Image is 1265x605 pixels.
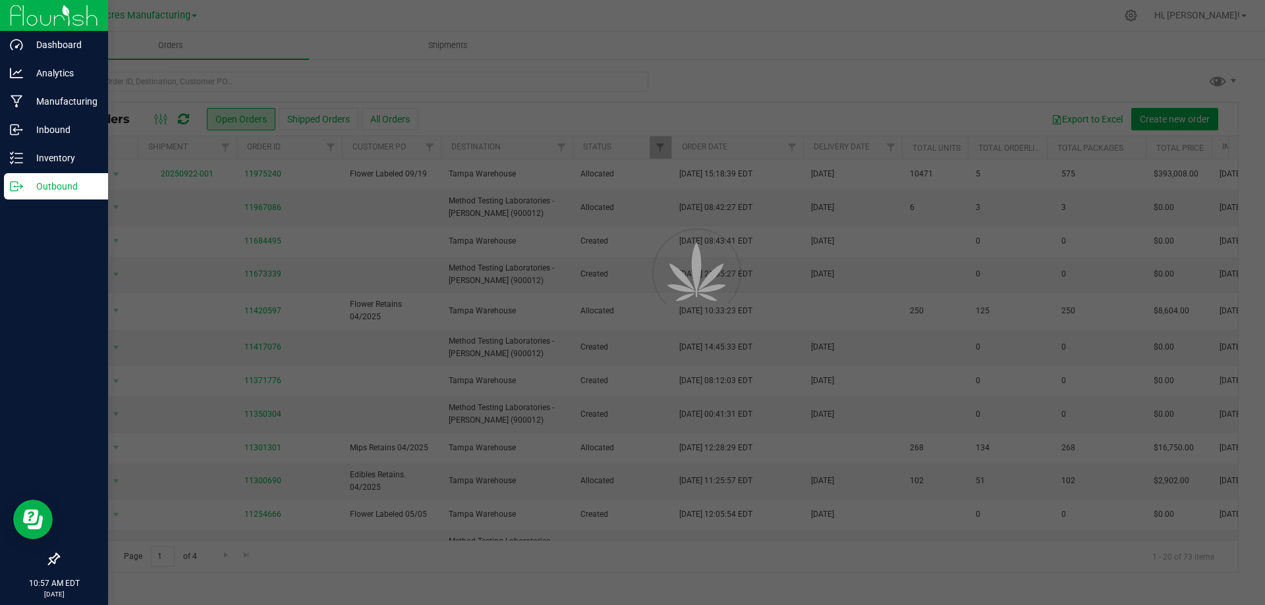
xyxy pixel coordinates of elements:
p: Inventory [23,150,102,166]
p: 10:57 AM EDT [6,577,102,589]
inline-svg: Inbound [10,123,23,136]
inline-svg: Manufacturing [10,95,23,108]
iframe: Resource center [13,500,53,539]
p: Manufacturing [23,93,102,109]
inline-svg: Inventory [10,151,23,165]
p: Inbound [23,122,102,138]
p: Analytics [23,65,102,81]
p: Outbound [23,178,102,194]
p: [DATE] [6,589,102,599]
p: Dashboard [23,37,102,53]
inline-svg: Dashboard [10,38,23,51]
inline-svg: Analytics [10,66,23,80]
inline-svg: Outbound [10,180,23,193]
